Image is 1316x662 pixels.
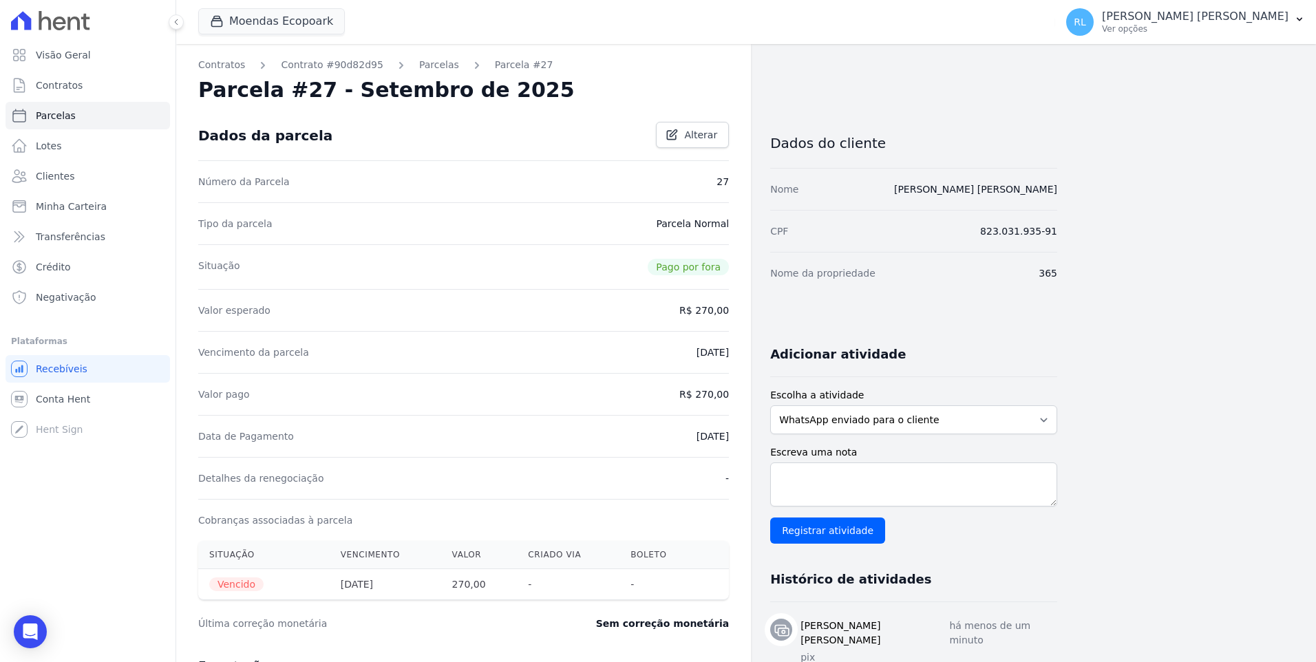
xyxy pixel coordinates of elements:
[198,387,250,401] dt: Valor pago
[770,346,906,363] h3: Adicionar atividade
[770,445,1057,460] label: Escreva uma nota
[697,345,729,359] dd: [DATE]
[6,162,170,190] a: Clientes
[419,58,459,72] a: Parcelas
[717,175,729,189] dd: 27
[596,617,729,630] dd: Sem correção monetária
[198,541,330,569] th: Situação
[36,392,90,406] span: Conta Hent
[894,184,1057,195] a: [PERSON_NAME] [PERSON_NAME]
[656,122,729,148] a: Alterar
[14,615,47,648] div: Open Intercom Messenger
[198,58,245,72] a: Contratos
[1055,3,1316,41] button: RL [PERSON_NAME] [PERSON_NAME] Ver opções
[36,169,74,183] span: Clientes
[770,517,885,544] input: Registrar atividade
[517,541,619,569] th: Criado via
[949,619,1057,648] p: há menos de um minuto
[770,135,1057,151] h3: Dados do cliente
[770,388,1057,403] label: Escolha a atividade
[330,541,441,569] th: Vencimento
[11,333,164,350] div: Plataformas
[517,569,619,600] th: -
[441,569,518,600] th: 270,00
[198,259,240,275] dt: Situação
[6,102,170,129] a: Parcelas
[198,617,512,630] dt: Última correção monetária
[36,78,83,92] span: Contratos
[198,513,352,527] dt: Cobranças associadas à parcela
[619,569,699,600] th: -
[1074,17,1086,27] span: RL
[495,58,553,72] a: Parcela #27
[6,72,170,99] a: Contratos
[1039,266,1057,280] dd: 365
[36,230,105,244] span: Transferências
[36,139,62,153] span: Lotes
[1102,23,1288,34] p: Ver opções
[6,132,170,160] a: Lotes
[198,345,309,359] dt: Vencimento da parcela
[770,182,798,196] dt: Nome
[770,224,788,238] dt: CPF
[679,303,729,317] dd: R$ 270,00
[198,127,332,144] div: Dados da parcela
[198,8,345,34] button: Moendas Ecopoark
[198,78,575,103] h2: Parcela #27 - Setembro de 2025
[770,571,931,588] h3: Histórico de atividades
[198,303,270,317] dt: Valor esperado
[648,259,729,275] span: Pago por fora
[441,541,518,569] th: Valor
[800,619,949,648] h3: [PERSON_NAME] [PERSON_NAME]
[619,541,699,569] th: Boleto
[6,284,170,311] a: Negativação
[198,471,324,485] dt: Detalhes da renegociação
[198,58,729,72] nav: Breadcrumb
[6,223,170,250] a: Transferências
[656,217,729,231] dd: Parcela Normal
[770,266,875,280] dt: Nome da propriedade
[209,577,264,591] span: Vencido
[36,48,91,62] span: Visão Geral
[697,429,729,443] dd: [DATE]
[36,362,87,376] span: Recebíveis
[679,387,729,401] dd: R$ 270,00
[198,429,294,443] dt: Data de Pagamento
[6,41,170,69] a: Visão Geral
[1102,10,1288,23] p: [PERSON_NAME] [PERSON_NAME]
[980,224,1057,238] dd: 823.031.935-91
[36,200,107,213] span: Minha Carteira
[6,355,170,383] a: Recebíveis
[36,260,71,274] span: Crédito
[6,193,170,220] a: Minha Carteira
[36,290,96,304] span: Negativação
[330,569,441,600] th: [DATE]
[36,109,76,122] span: Parcelas
[684,128,717,142] span: Alterar
[281,58,383,72] a: Contrato #90d82d95
[6,253,170,281] a: Crédito
[198,175,290,189] dt: Número da Parcela
[198,217,273,231] dt: Tipo da parcela
[725,471,729,485] dd: -
[6,385,170,413] a: Conta Hent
